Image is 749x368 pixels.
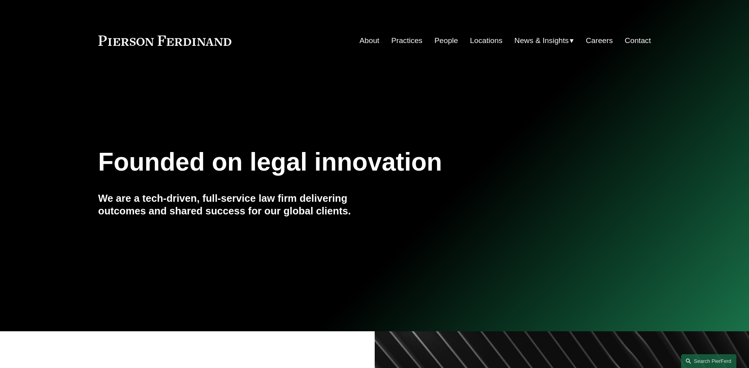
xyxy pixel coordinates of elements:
a: folder dropdown [514,33,574,48]
a: Locations [470,33,502,48]
a: Practices [391,33,422,48]
a: About [360,33,379,48]
a: Careers [586,33,613,48]
a: Contact [625,33,651,48]
a: People [434,33,458,48]
h4: We are a tech-driven, full-service law firm delivering outcomes and shared success for our global... [98,192,375,218]
span: News & Insights [514,34,569,48]
h1: Founded on legal innovation [98,148,559,176]
a: Search this site [681,354,736,368]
